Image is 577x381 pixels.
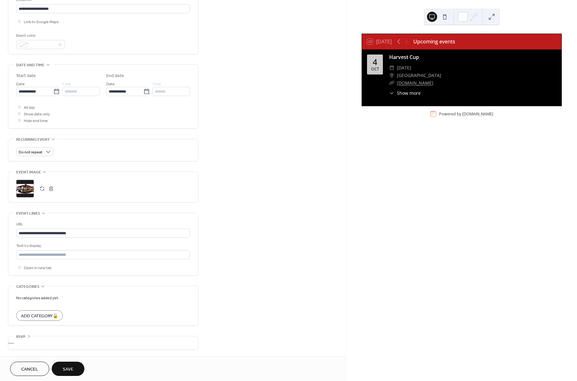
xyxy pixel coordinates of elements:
[16,180,34,197] div: ;
[16,32,64,39] div: Event color
[106,81,115,87] span: Date
[16,169,41,176] span: Event image
[19,149,43,156] span: Do not repeat
[389,90,421,96] button: ​Show more
[8,336,198,350] div: •••
[397,90,421,96] span: Show more
[462,111,493,117] a: [DOMAIN_NAME]
[16,295,59,301] span: No categories added yet.
[389,54,419,61] a: Harvest Cup
[389,90,394,96] div: ​
[16,333,25,340] span: RSVP
[16,81,25,87] span: Date
[397,64,411,72] span: [DATE]
[16,283,39,290] span: Categories
[62,81,71,87] span: Time
[10,362,49,376] button: Cancel
[397,72,441,79] span: [GEOGRAPHIC_DATA]
[106,73,124,79] div: End date
[52,362,84,376] button: Save
[21,366,38,373] span: Cancel
[397,80,433,86] a: [DOMAIN_NAME]
[152,81,161,87] span: Time
[24,111,50,118] span: Show date only
[16,62,44,68] span: Date and time
[389,72,394,79] div: ​
[24,118,48,124] span: Hide end time
[439,111,493,117] div: Powered by
[373,58,377,66] div: 4
[371,67,379,71] div: Oct
[16,136,50,143] span: Recurring event
[16,242,189,249] div: Text to display
[24,265,52,271] span: Open in new tab
[63,366,73,373] span: Save
[16,73,36,79] div: Start date
[413,38,455,45] div: Upcoming events
[389,79,394,87] div: ​
[24,19,59,25] span: Link to Google Maps
[16,210,40,217] span: Event links
[16,221,189,228] div: URL
[389,64,394,72] div: ​
[24,104,35,111] span: All day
